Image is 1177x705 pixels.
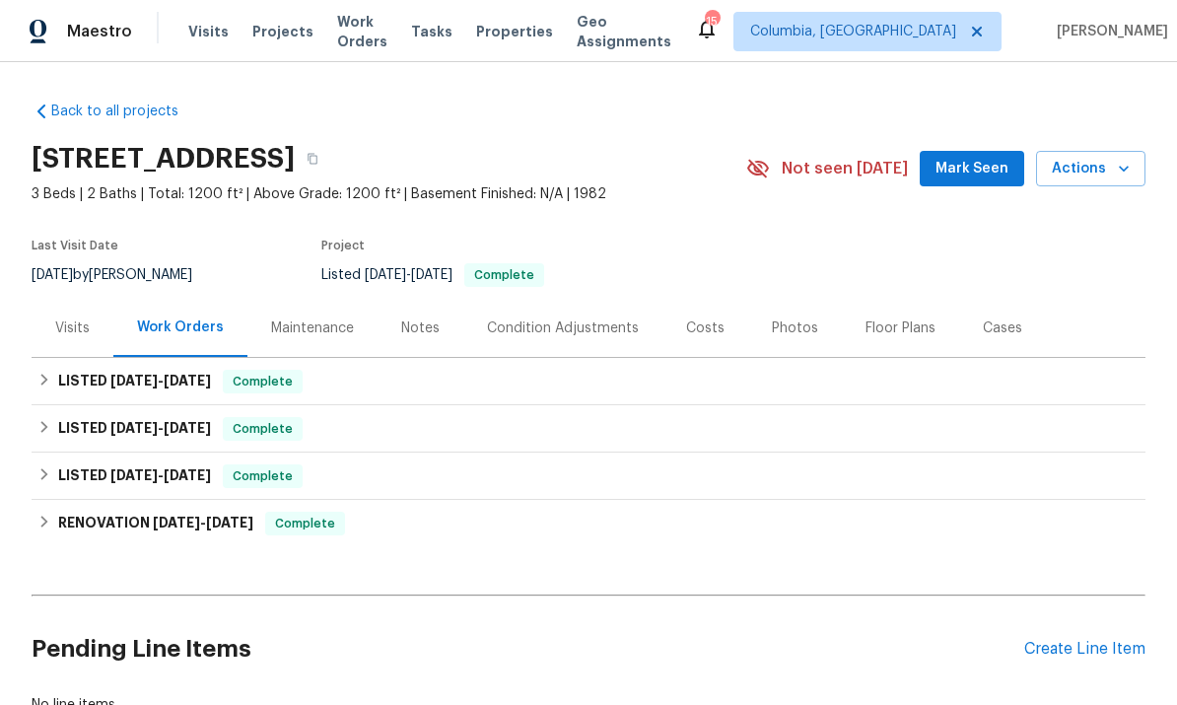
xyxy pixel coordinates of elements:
span: [DATE] [164,421,211,435]
button: Actions [1036,151,1145,187]
span: - [110,421,211,435]
span: Complete [225,372,301,391]
span: [DATE] [365,268,406,282]
span: Complete [225,466,301,486]
span: Work Orders [337,12,387,51]
span: Last Visit Date [32,240,118,251]
div: 15 [705,12,719,32]
button: Mark Seen [920,151,1024,187]
span: Mark Seen [935,157,1008,181]
span: [DATE] [411,268,452,282]
span: Columbia, [GEOGRAPHIC_DATA] [750,22,956,41]
span: - [365,268,452,282]
span: Complete [466,269,542,281]
span: Properties [476,22,553,41]
span: Visits [188,22,229,41]
span: - [110,468,211,482]
div: Create Line Item [1024,640,1145,659]
span: Maestro [67,22,132,41]
span: Not seen [DATE] [782,159,908,178]
div: Condition Adjustments [487,318,639,338]
span: [DATE] [164,468,211,482]
div: RENOVATION [DATE]-[DATE]Complete [32,500,1145,547]
span: 3 Beds | 2 Baths | Total: 1200 ft² | Above Grade: 1200 ft² | Basement Finished: N/A | 1982 [32,184,746,204]
span: [DATE] [153,516,200,529]
span: Complete [225,419,301,439]
div: Visits [55,318,90,338]
div: LISTED [DATE]-[DATE]Complete [32,453,1145,500]
span: Projects [252,22,313,41]
div: Floor Plans [865,318,935,338]
h6: RENOVATION [58,512,253,535]
div: Notes [401,318,440,338]
div: Costs [686,318,725,338]
h2: Pending Line Items [32,603,1024,695]
span: Project [321,240,365,251]
span: Complete [267,514,343,533]
a: Back to all projects [32,102,221,121]
div: Work Orders [137,317,224,337]
h6: LISTED [58,370,211,393]
span: - [153,516,253,529]
span: Actions [1052,157,1130,181]
h6: LISTED [58,417,211,441]
span: Geo Assignments [577,12,671,51]
span: [DATE] [110,468,158,482]
div: LISTED [DATE]-[DATE]Complete [32,358,1145,405]
span: - [110,374,211,388]
div: LISTED [DATE]-[DATE]Complete [32,405,1145,453]
button: Copy Address [295,141,330,176]
div: Photos [772,318,818,338]
h6: LISTED [58,464,211,488]
span: [DATE] [164,374,211,388]
div: by [PERSON_NAME] [32,263,216,287]
span: [DATE] [206,516,253,529]
div: Cases [983,318,1022,338]
span: [DATE] [32,268,73,282]
div: Maintenance [271,318,354,338]
span: [PERSON_NAME] [1049,22,1168,41]
span: Tasks [411,25,452,38]
span: [DATE] [110,421,158,435]
span: [DATE] [110,374,158,388]
span: Listed [321,268,544,282]
h2: [STREET_ADDRESS] [32,149,295,169]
